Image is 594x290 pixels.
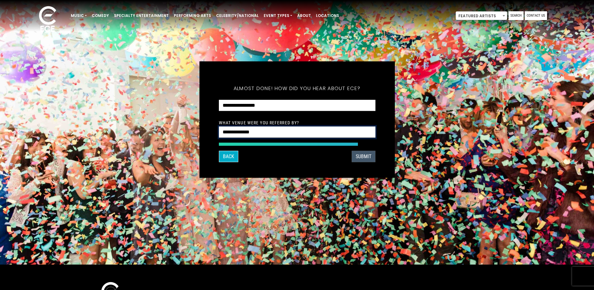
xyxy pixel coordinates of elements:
span: Featured Artists [456,12,507,20]
a: Celebrity/National [214,10,261,21]
a: Music [68,10,89,21]
a: Performing Arts [171,10,214,21]
span: Featured Artists [456,11,507,20]
button: Back [219,151,238,162]
a: Search [509,11,524,20]
a: Specialty Entertainment [111,10,171,21]
a: Locations [313,10,342,21]
a: Comedy [89,10,111,21]
a: Contact Us [525,11,547,20]
a: Event Types [261,10,295,21]
h5: Almost done! How did you hear about ECE? [219,77,375,100]
select: How did you hear about ECE [219,100,375,111]
button: SUBMIT [352,151,375,162]
a: About [295,10,313,21]
img: ece_new_logo_whitev2-1.png [32,4,63,35]
label: What venue were you referred by? [219,120,299,126]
